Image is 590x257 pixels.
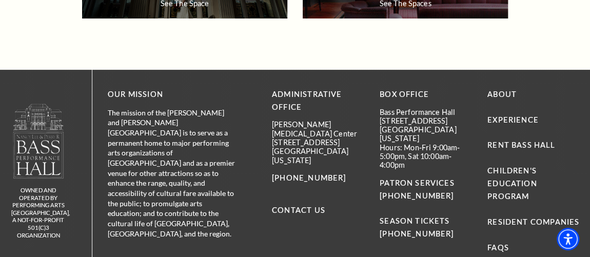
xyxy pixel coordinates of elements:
p: The mission of the [PERSON_NAME] and [PERSON_NAME][GEOGRAPHIC_DATA] is to serve as a permanent ho... [108,108,236,239]
p: PATRON SERVICES [PHONE_NUMBER] [380,177,472,203]
p: [PHONE_NUMBER] [272,172,364,185]
a: FAQs [487,243,509,252]
p: OUR MISSION [108,88,236,101]
a: Resident Companies [487,218,579,226]
p: [GEOGRAPHIC_DATA][US_STATE] [272,147,364,165]
p: [STREET_ADDRESS] [272,138,364,147]
p: BOX OFFICE [380,88,472,101]
a: Rent Bass Hall [487,141,555,149]
a: Experience [487,115,539,124]
a: Children's Education Program [487,166,537,201]
a: About [487,90,517,98]
p: Hours: Mon-Fri 9:00am-5:00pm, Sat 10:00am-4:00pm [380,143,472,170]
p: [STREET_ADDRESS] [380,116,472,125]
div: Accessibility Menu [557,228,579,250]
a: Contact Us [272,206,325,214]
p: Administrative Office [272,88,364,114]
p: SEASON TICKETS [PHONE_NUMBER] [380,202,472,241]
p: Bass Performance Hall [380,108,472,116]
img: owned and operated by Performing Arts Fort Worth, A NOT-FOR-PROFIT 501(C)3 ORGANIZATION [12,103,65,179]
p: owned and operated by Performing Arts [GEOGRAPHIC_DATA], A NOT-FOR-PROFIT 501(C)3 ORGANIZATION [11,187,65,239]
p: [GEOGRAPHIC_DATA][US_STATE] [380,125,472,143]
p: [PERSON_NAME][MEDICAL_DATA] Center [272,120,364,138]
